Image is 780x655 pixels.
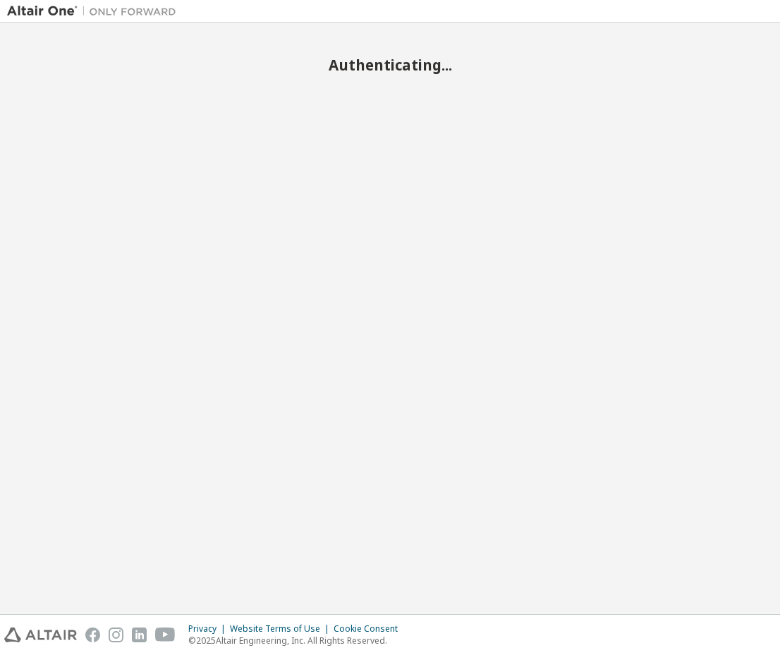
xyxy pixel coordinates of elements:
img: facebook.svg [85,628,100,642]
p: © 2025 Altair Engineering, Inc. All Rights Reserved. [188,635,406,647]
h2: Authenticating... [7,56,773,74]
div: Privacy [188,623,230,635]
div: Cookie Consent [334,623,406,635]
img: altair_logo.svg [4,628,77,642]
img: youtube.svg [155,628,176,642]
img: instagram.svg [109,628,123,642]
div: Website Terms of Use [230,623,334,635]
img: Altair One [7,4,183,18]
img: linkedin.svg [132,628,147,642]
